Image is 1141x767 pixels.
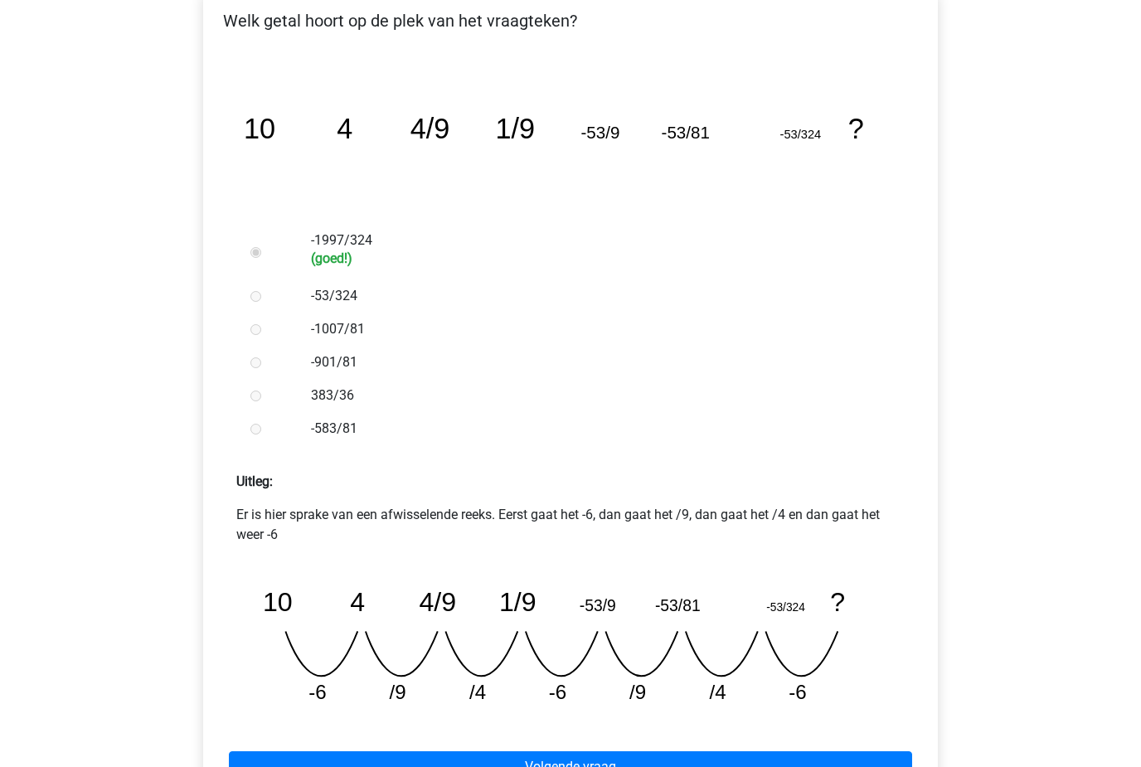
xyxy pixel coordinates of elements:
[311,386,885,405] label: 383/36
[311,319,885,339] label: -1007/81
[630,681,647,703] tspan: /9
[848,113,864,144] tspan: ?
[311,250,885,266] h6: (goed!)
[832,587,847,617] tspan: ?
[656,596,702,614] tspan: -53/81
[263,587,293,617] tspan: 10
[311,231,885,266] label: -1997/324
[768,600,807,614] tspan: -53/324
[581,123,620,142] tspan: -53/9
[420,587,457,617] tspan: 4/9
[308,681,327,703] tspan: -6
[236,473,273,489] strong: Uitleg:
[495,113,535,144] tspan: 1/9
[470,681,487,703] tspan: /4
[662,123,710,142] tspan: -53/81
[780,128,822,141] tspan: -53/324
[337,113,352,144] tspan: 4
[550,681,568,703] tspan: -6
[390,681,406,703] tspan: /9
[311,419,885,439] label: -583/81
[311,286,885,306] label: -53/324
[244,113,275,144] tspan: 10
[500,587,537,617] tspan: 1/9
[790,681,808,703] tspan: -6
[580,596,617,614] tspan: -53/9
[410,113,450,144] tspan: 4/9
[711,681,727,703] tspan: /4
[351,587,366,617] tspan: 4
[311,352,885,372] label: -901/81
[236,505,905,545] p: Er is hier sprake van een afwisselende reeks. Eerst gaat het -6, dan gaat het /9, dan gaat het /4...
[216,8,925,33] p: Welk getal hoort op de plek van het vraagteken?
